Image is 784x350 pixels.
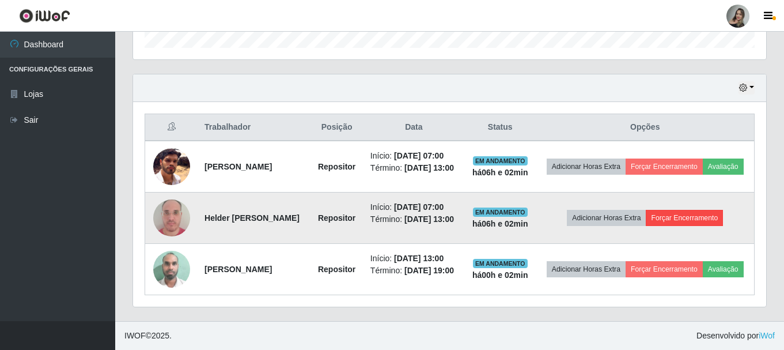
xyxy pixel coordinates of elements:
span: EM ANDAMENTO [473,259,528,268]
button: Adicionar Horas Extra [547,159,626,175]
button: Adicionar Horas Extra [547,261,626,277]
span: Desenvolvido por [696,330,775,342]
img: 1751466407656.jpeg [153,244,190,293]
strong: Repositor [318,265,355,274]
strong: [PERSON_NAME] [204,162,272,171]
li: Início: [370,201,457,213]
img: 1751997104401.jpeg [153,193,190,242]
th: Data [363,114,464,141]
li: Término: [370,213,457,225]
strong: [PERSON_NAME] [204,265,272,274]
strong: Repositor [318,162,355,171]
a: iWof [759,331,775,340]
strong: há 06 h e 02 min [472,168,528,177]
span: EM ANDAMENTO [473,208,528,217]
button: Avaliação [703,159,744,175]
li: Término: [370,265,457,277]
time: [DATE] 19:00 [404,266,454,275]
button: Forçar Encerramento [646,210,723,226]
strong: há 00 h e 02 min [472,270,528,280]
th: Status [464,114,536,141]
button: Forçar Encerramento [626,261,703,277]
button: Avaliação [703,261,744,277]
img: 1734717801679.jpeg [153,148,190,185]
time: [DATE] 13:00 [404,163,454,172]
img: CoreUI Logo [19,9,70,23]
button: Forçar Encerramento [626,159,703,175]
span: IWOF [124,331,146,340]
strong: Helder [PERSON_NAME] [204,213,300,223]
li: Início: [370,253,457,265]
button: Adicionar Horas Extra [567,210,646,226]
th: Opções [536,114,755,141]
strong: há 06 h e 02 min [472,219,528,228]
time: [DATE] 07:00 [394,202,444,212]
span: © 2025 . [124,330,172,342]
span: EM ANDAMENTO [473,156,528,165]
strong: Repositor [318,213,355,223]
th: Posição [310,114,363,141]
li: Início: [370,150,457,162]
time: [DATE] 13:00 [394,254,444,263]
time: [DATE] 13:00 [404,214,454,224]
li: Término: [370,162,457,174]
th: Trabalhador [198,114,310,141]
time: [DATE] 07:00 [394,151,444,160]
